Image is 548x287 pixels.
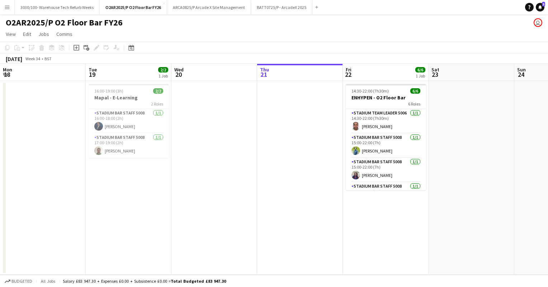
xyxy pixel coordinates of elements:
span: 19 [88,70,97,79]
span: Jobs [38,31,49,37]
span: Sat [431,66,439,73]
app-card-role: Stadium Bar Staff 50081/116:00-18:00 (2h)[PERSON_NAME] [89,109,169,133]
span: 16:00-19:00 (3h) [94,88,123,94]
span: 6/6 [415,67,425,72]
span: Fri [346,66,351,73]
h3: ENHYPEN - O2 Floor Bar [346,94,426,101]
span: 2 Roles [151,101,163,107]
div: [DATE] [6,55,22,62]
h3: Mapal - E-Learning [89,94,169,101]
span: Wed [174,66,184,73]
span: Budgeted [11,279,32,284]
span: 3 [542,2,545,6]
span: 6/6 [410,88,420,94]
span: 6 Roles [408,101,420,107]
button: BATT0725/P - ArcadeX 2025 [251,0,312,14]
span: Comms [56,31,72,37]
span: Sun [517,66,526,73]
span: Week 34 [24,56,42,61]
span: Edit [23,31,31,37]
app-card-role: Stadium Team Leader 50061/114:30-22:00 (7h30m)[PERSON_NAME] [346,109,426,133]
a: Comms [53,29,75,39]
app-card-role: Stadium Bar Staff 50081/115:00-22:00 (7h) [346,182,426,207]
span: Mon [3,66,12,73]
a: Edit [20,29,34,39]
a: View [3,29,19,39]
div: BST [44,56,52,61]
div: 1 Job [159,73,168,79]
span: 14:30-22:00 (7h30m) [351,88,389,94]
a: 3 [536,3,544,11]
span: 21 [259,70,269,79]
button: 3030/100- Warehouse Tech Refurb Weeks [15,0,100,14]
span: All jobs [39,278,57,284]
span: 22 [345,70,351,79]
app-user-avatar: Callum Rhodes [534,18,542,27]
app-job-card: 16:00-19:00 (3h)2/2Mapal - E-Learning2 RolesStadium Bar Staff 50081/116:00-18:00 (2h)[PERSON_NAME... [89,84,169,158]
div: 1 Job [416,73,425,79]
span: Tue [89,66,97,73]
span: 18 [2,70,12,79]
button: O2AR2025/P O2 Floor Bar FY26 [100,0,167,14]
div: Salary £83 947.30 + Expenses £0.00 + Subsistence £0.00 = [63,278,226,284]
button: ARCA0825/P Arcade X Site Management [167,0,251,14]
app-card-role: Stadium Bar Staff 50081/115:00-22:00 (7h)[PERSON_NAME] [346,158,426,182]
h1: O2AR2025/P O2 Floor Bar FY26 [6,17,123,28]
span: 24 [516,70,526,79]
span: 20 [173,70,184,79]
a: Jobs [36,29,52,39]
span: 23 [430,70,439,79]
span: 2/2 [153,88,163,94]
span: Thu [260,66,269,73]
app-card-role: Stadium Bar Staff 50081/115:00-22:00 (7h)[PERSON_NAME] [346,133,426,158]
button: Budgeted [4,277,33,285]
app-card-role: Stadium Bar Staff 50081/117:00-19:00 (2h)[PERSON_NAME] [89,133,169,158]
span: Total Budgeted £83 947.30 [171,278,226,284]
span: View [6,31,16,37]
span: 2/2 [158,67,168,72]
app-job-card: 14:30-22:00 (7h30m)6/6ENHYPEN - O2 Floor Bar6 RolesStadium Team Leader 50061/114:30-22:00 (7h30m)... [346,84,426,190]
